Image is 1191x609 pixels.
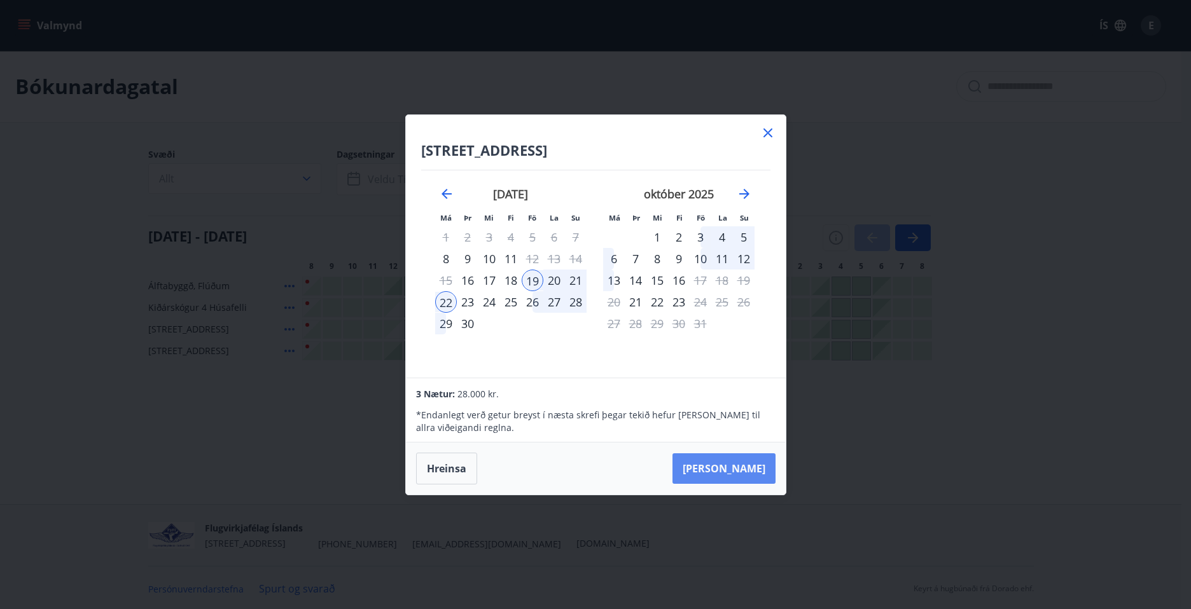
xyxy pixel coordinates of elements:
[435,270,457,291] td: Not available. mánudagur, 15. september 2025
[603,270,625,291] td: Choose mánudagur, 13. október 2025 as your check-in date. It’s available.
[565,291,587,313] td: Choose sunnudagur, 28. september 2025 as your check-in date. It’s available.
[668,270,690,291] td: Choose fimmtudagur, 16. október 2025 as your check-in date. It’s available.
[690,291,711,313] td: Choose föstudagur, 24. október 2025 as your check-in date. It’s available.
[625,313,646,334] td: Not available. þriðjudagur, 28. október 2025
[522,291,543,313] td: Choose föstudagur, 26. september 2025 as your check-in date. It’s available.
[646,226,668,248] td: Choose miðvikudagur, 1. október 2025 as your check-in date. It’s available.
[646,270,668,291] div: 15
[478,291,500,313] div: 24
[457,270,478,291] div: Aðeins innritun í boði
[571,213,580,222] small: Su
[733,226,755,248] td: Choose sunnudagur, 5. október 2025 as your check-in date. It’s available.
[508,213,514,222] small: Fi
[668,248,690,270] div: 9
[500,270,522,291] div: 18
[435,291,457,313] td: Selected as end date. mánudagur, 22. september 2025
[711,248,733,270] td: Choose laugardagur, 11. október 2025 as your check-in date. It’s available.
[646,226,668,248] div: 1
[457,248,478,270] td: Choose þriðjudagur, 9. september 2025 as your check-in date. It’s available.
[421,170,770,362] div: Calendar
[646,270,668,291] td: Choose miðvikudagur, 15. október 2025 as your check-in date. It’s available.
[565,291,587,313] div: 28
[522,248,543,270] div: Aðeins útritun í boði
[733,248,755,270] div: 12
[457,270,478,291] td: Choose þriðjudagur, 16. september 2025 as your check-in date. It’s available.
[435,313,457,334] td: Choose mánudagur, 29. september 2025 as your check-in date. It’s available.
[543,270,565,291] div: 20
[646,248,668,270] td: Choose miðvikudagur, 8. október 2025 as your check-in date. It’s available.
[690,270,711,291] td: Choose föstudagur, 17. október 2025 as your check-in date. It’s available.
[646,248,668,270] div: 8
[603,270,625,291] div: 13
[478,248,500,270] td: Choose miðvikudagur, 10. september 2025 as your check-in date. It’s available.
[500,226,522,248] td: Not available. fimmtudagur, 4. september 2025
[416,409,775,434] p: * Endanlegt verð getur breyst í næsta skrefi þegar tekið hefur [PERSON_NAME] til allra viðeigandi...
[733,226,755,248] div: 5
[543,291,565,313] td: Choose laugardagur, 27. september 2025 as your check-in date. It’s available.
[697,213,705,222] small: Fö
[457,313,478,334] div: 30
[522,226,543,248] td: Not available. föstudagur, 5. september 2025
[718,213,727,222] small: La
[668,291,690,313] td: Choose fimmtudagur, 23. október 2025 as your check-in date. It’s available.
[435,226,457,248] td: Not available. mánudagur, 1. september 2025
[440,213,452,222] small: Má
[478,226,500,248] td: Not available. miðvikudagur, 3. september 2025
[478,270,500,291] td: Choose miðvikudagur, 17. september 2025 as your check-in date. It’s available.
[690,226,711,248] div: 3
[668,270,690,291] div: 16
[711,248,733,270] div: 11
[625,248,646,270] td: Choose þriðjudagur, 7. október 2025 as your check-in date. It’s available.
[668,248,690,270] td: Choose fimmtudagur, 9. október 2025 as your check-in date. It’s available.
[646,313,668,334] td: Not available. miðvikudagur, 29. október 2025
[690,270,711,291] div: Aðeins útritun í boði
[500,270,522,291] td: Choose fimmtudagur, 18. september 2025 as your check-in date. It’s available.
[416,453,477,484] button: Hreinsa
[603,291,625,313] td: Not available. mánudagur, 20. október 2025
[740,213,749,222] small: Su
[500,248,522,270] div: 11
[457,291,478,313] div: 23
[543,270,565,291] td: Selected. laugardagur, 20. september 2025
[543,226,565,248] td: Not available. laugardagur, 6. september 2025
[435,291,457,313] div: 22
[457,313,478,334] td: Choose þriðjudagur, 30. september 2025 as your check-in date. It’s available.
[528,213,536,222] small: Fö
[416,388,455,400] span: 3 Nætur:
[711,226,733,248] div: 4
[603,313,625,334] td: Not available. mánudagur, 27. október 2025
[644,186,714,202] strong: október 2025
[668,291,690,313] div: 23
[565,226,587,248] td: Not available. sunnudagur, 7. september 2025
[653,213,662,222] small: Mi
[565,270,587,291] div: 21
[672,453,776,484] button: [PERSON_NAME]
[550,213,559,222] small: La
[690,248,711,270] td: Choose föstudagur, 10. október 2025 as your check-in date. It’s available.
[464,213,471,222] small: Þr
[484,213,494,222] small: Mi
[632,213,640,222] small: Þr
[435,248,457,270] td: Choose mánudagur, 8. september 2025 as your check-in date. It’s available.
[646,291,668,313] div: 22
[676,213,683,222] small: Fi
[500,291,522,313] td: Choose fimmtudagur, 25. september 2025 as your check-in date. It’s available.
[690,248,711,270] div: 10
[457,291,478,313] td: Choose þriðjudagur, 23. september 2025 as your check-in date. It’s available.
[625,270,646,291] div: 14
[522,270,543,291] td: Selected as start date. föstudagur, 19. september 2025
[737,186,752,202] div: Move forward to switch to the next month.
[522,270,543,291] div: 19
[565,270,587,291] td: Selected. sunnudagur, 21. september 2025
[478,270,500,291] div: 17
[478,248,500,270] div: 10
[439,186,454,202] div: Move backward to switch to the previous month.
[543,291,565,313] div: 27
[493,186,528,202] strong: [DATE]
[543,248,565,270] td: Not available. laugardagur, 13. september 2025
[668,226,690,248] div: 2
[603,248,625,270] div: 6
[625,270,646,291] td: Choose þriðjudagur, 14. október 2025 as your check-in date. It’s available.
[500,291,522,313] div: 25
[690,226,711,248] td: Choose föstudagur, 3. október 2025 as your check-in date. It’s available.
